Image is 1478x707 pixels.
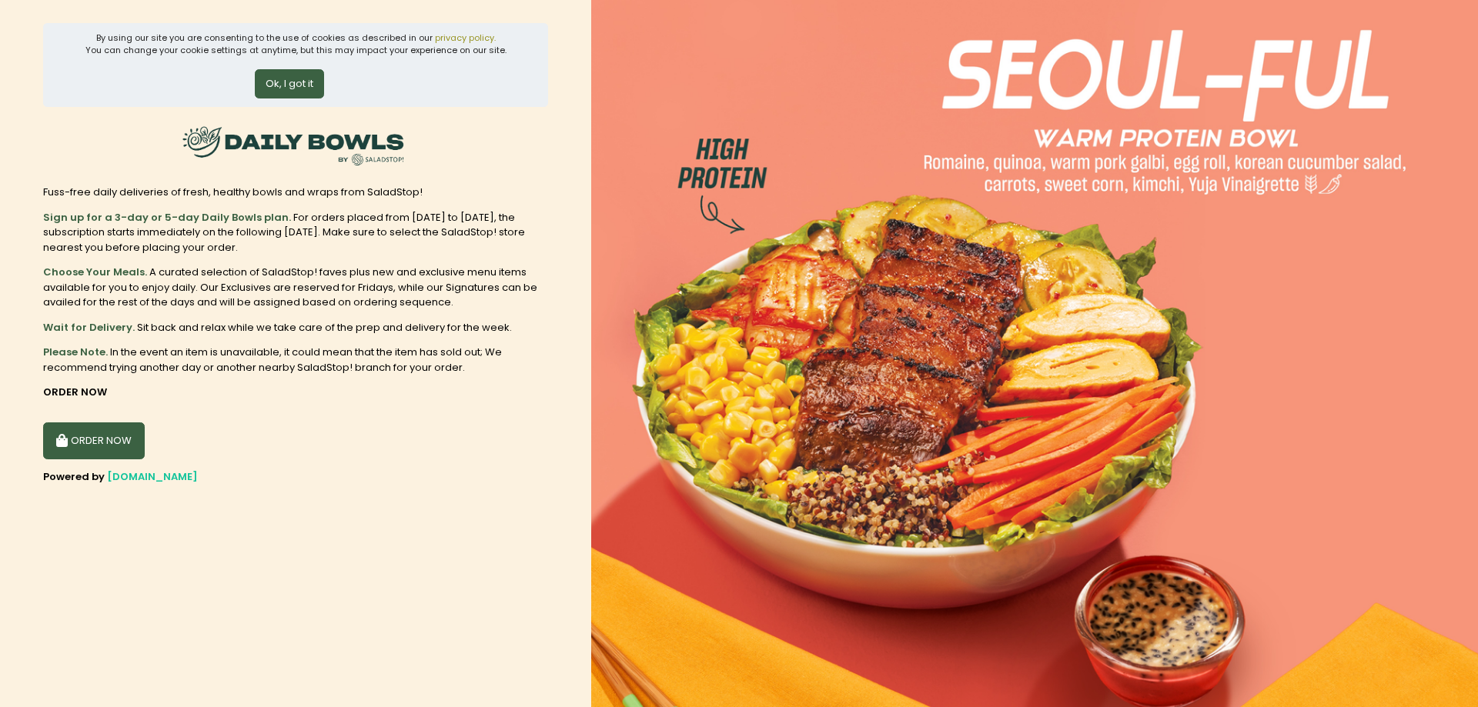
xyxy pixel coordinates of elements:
a: [DOMAIN_NAME] [107,469,198,484]
button: ORDER NOW [43,422,145,459]
div: Sit back and relax while we take care of the prep and delivery for the week. [43,320,548,335]
a: privacy policy. [435,32,496,44]
b: Please Note. [43,345,108,359]
b: Choose Your Meals. [43,265,147,279]
div: For orders placed from [DATE] to [DATE], the subscription starts immediately on the following [DA... [43,210,548,255]
div: In the event an item is unavailable, it could mean that the item has sold out; We recommend tryin... [43,345,548,375]
b: Wait for Delivery. [43,320,135,335]
b: Sign up for a 3-day or 5-day Daily Bowls plan. [43,210,291,225]
div: Fuss-free daily deliveries of fresh, healthy bowls and wraps from SaladStop! [43,185,548,200]
img: SaladStop! [178,117,409,175]
div: A curated selection of SaladStop! faves plus new and exclusive menu items available for you to en... [43,265,548,310]
div: Powered by [43,469,548,485]
button: Ok, I got it [255,69,324,98]
div: ORDER NOW [43,385,548,400]
div: By using our site you are consenting to the use of cookies as described in our You can change you... [85,32,507,57]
